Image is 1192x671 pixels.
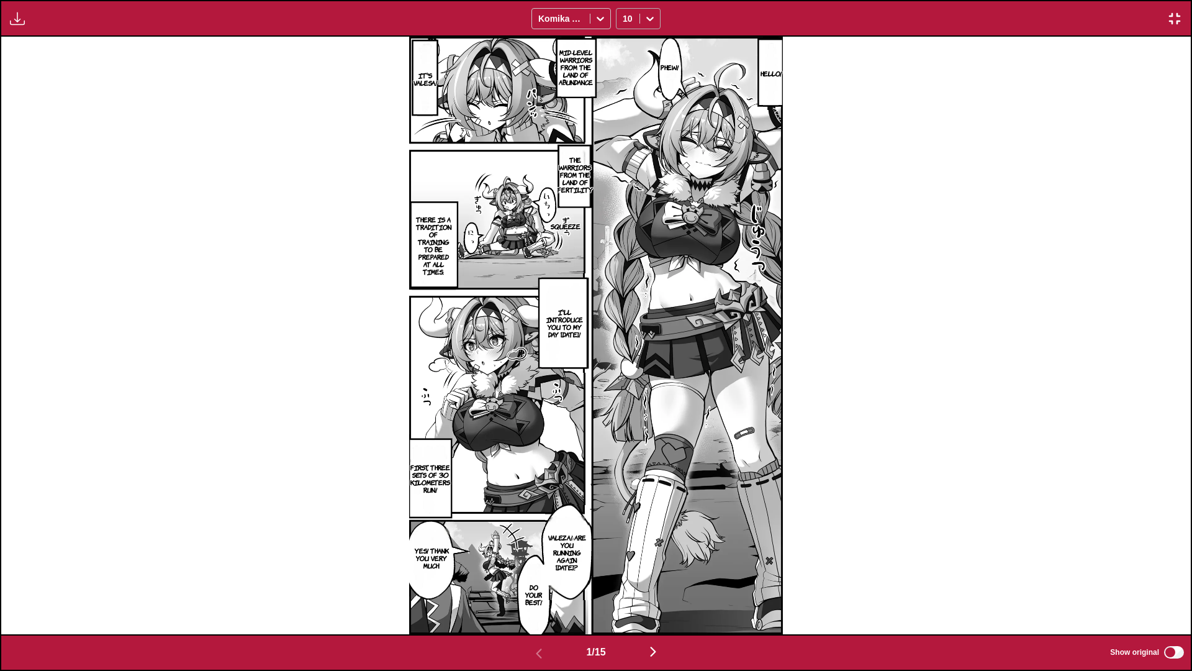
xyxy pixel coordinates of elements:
p: It's Valesa! [411,69,440,89]
img: Previous page [531,646,546,661]
p: Phew! [658,61,681,73]
img: Manga Panel [409,37,782,634]
p: Squeeze [548,220,583,232]
p: Do your best! [523,581,544,608]
input: Show original [1164,646,1184,659]
p: Valeza! Are you running again [DATE]? [545,531,589,573]
span: Show original [1110,648,1159,657]
span: 1 / 15 [586,647,605,658]
p: There is a tradition of training to be prepared at all times. [412,213,456,278]
p: The warriors from the land of fertility [555,153,595,196]
img: Next page [646,644,661,659]
p: Mid-level warriors from the Land of Abundance [556,46,595,88]
p: First, three sets of 30 kilometers run! [408,461,453,496]
p: Yes! Thank you very much. [409,544,454,572]
p: I'll introduce you to my day [DATE]! [541,306,588,340]
p: Hello! [758,67,784,80]
img: Download translated images [10,11,25,26]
